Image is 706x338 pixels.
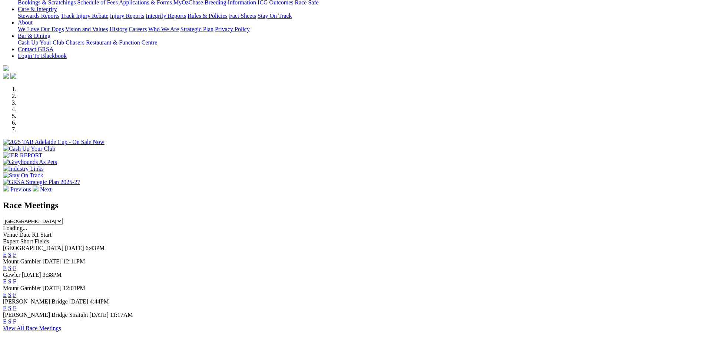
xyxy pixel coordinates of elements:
[180,26,213,32] a: Strategic Plan
[3,225,27,231] span: Loading...
[61,13,108,19] a: Track Injury Rebate
[3,292,7,298] a: E
[3,265,7,271] a: E
[8,318,11,325] a: S
[34,238,49,245] span: Fields
[3,73,9,79] img: facebook.svg
[188,13,228,19] a: Rules & Policies
[3,285,41,291] span: Mount Gambier
[63,258,85,265] span: 12:11PM
[13,265,16,271] a: F
[146,13,186,19] a: Integrity Reports
[3,165,44,172] img: Industry Links
[18,46,53,52] a: Contact GRSA
[13,278,16,285] a: F
[3,245,63,251] span: [GEOGRAPHIC_DATA]
[3,139,105,145] img: 2025 TAB Adelaide Cup - On Sale Now
[22,272,41,278] span: [DATE]
[3,145,55,152] img: Cash Up Your Club
[18,39,64,46] a: Cash Up Your Club
[69,298,89,305] span: [DATE]
[8,252,11,258] a: S
[3,186,9,191] img: chevron-left-pager-white.svg
[3,65,9,71] img: logo-grsa-white.png
[13,318,16,325] a: F
[43,272,62,278] span: 3:38PM
[18,26,64,32] a: We Love Our Dogs
[3,159,57,165] img: Greyhounds As Pets
[65,245,84,251] span: [DATE]
[40,186,52,193] span: Next
[65,26,108,32] a: Vision and Values
[3,179,80,186] img: GRSA Strategic Plan 2025-27
[10,73,16,79] img: twitter.svg
[3,232,18,238] span: Venue
[3,325,61,331] a: View All Race Meetings
[8,278,11,285] a: S
[229,13,256,19] a: Fact Sheets
[3,172,43,179] img: Stay On Track
[89,312,109,318] span: [DATE]
[3,200,703,210] h2: Race Meetings
[215,26,250,32] a: Privacy Policy
[19,232,30,238] span: Date
[43,285,62,291] span: [DATE]
[3,305,7,311] a: E
[3,152,42,159] img: IER REPORT
[20,238,33,245] span: Short
[18,6,57,12] a: Care & Integrity
[18,53,67,59] a: Login To Blackbook
[33,186,52,193] a: Next
[3,186,33,193] a: Previous
[109,26,127,32] a: History
[86,245,105,251] span: 6:43PM
[13,305,16,311] a: F
[18,39,703,46] div: Bar & Dining
[18,26,703,33] div: About
[32,232,52,238] span: R1 Start
[33,186,39,191] img: chevron-right-pager-white.svg
[3,312,88,318] span: [PERSON_NAME] Bridge Straight
[3,318,7,325] a: E
[8,305,11,311] a: S
[8,292,11,298] a: S
[13,252,16,258] a: F
[110,312,133,318] span: 11:17AM
[3,272,20,278] span: Gawler
[18,33,50,39] a: Bar & Dining
[10,186,31,193] span: Previous
[129,26,147,32] a: Careers
[66,39,157,46] a: Chasers Restaurant & Function Centre
[3,238,19,245] span: Expert
[8,265,11,271] a: S
[13,292,16,298] a: F
[110,13,144,19] a: Injury Reports
[18,13,703,19] div: Care & Integrity
[258,13,292,19] a: Stay On Track
[3,252,7,258] a: E
[3,258,41,265] span: Mount Gambier
[18,19,33,26] a: About
[3,298,68,305] span: [PERSON_NAME] Bridge
[90,298,109,305] span: 4:44PM
[148,26,179,32] a: Who We Are
[43,258,62,265] span: [DATE]
[3,278,7,285] a: E
[18,13,59,19] a: Stewards Reports
[63,285,85,291] span: 12:01PM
